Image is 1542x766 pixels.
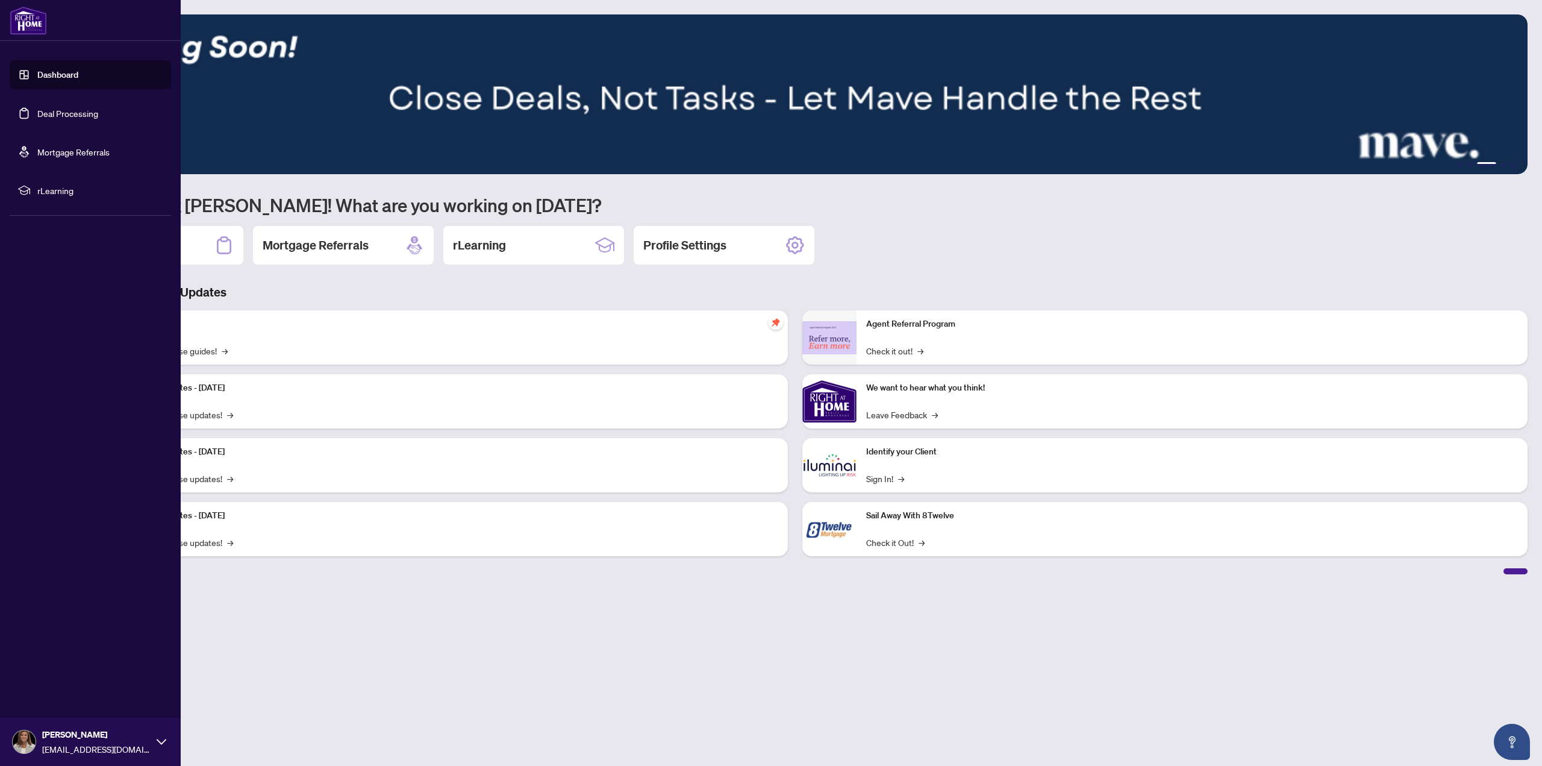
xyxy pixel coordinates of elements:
h1: Welcome back [PERSON_NAME]! What are you working on [DATE]? [63,193,1528,216]
a: Check it Out!→ [866,536,925,549]
button: Open asap [1494,724,1530,760]
span: → [227,408,233,421]
img: Profile Icon [13,730,36,753]
p: Platform Updates - [DATE] [126,509,778,523]
span: [PERSON_NAME] [42,728,151,741]
p: Self-Help [126,318,778,331]
button: 4 [1501,162,1506,167]
h2: rLearning [453,237,506,254]
span: → [222,344,228,357]
a: Leave Feedback→ [866,408,938,421]
button: 1 [1458,162,1462,167]
img: logo [10,6,47,35]
a: Check it out!→ [866,344,923,357]
img: Agent Referral Program [802,321,857,354]
a: Dashboard [37,69,78,80]
span: → [919,536,925,549]
span: → [227,536,233,549]
p: Platform Updates - [DATE] [126,381,778,395]
span: rLearning [37,184,163,197]
p: Identify your Client [866,445,1518,459]
span: → [898,472,904,485]
span: → [932,408,938,421]
p: Sail Away With 8Twelve [866,509,1518,523]
a: Mortgage Referrals [37,146,110,157]
p: Platform Updates - [DATE] [126,445,778,459]
span: → [917,344,923,357]
span: → [227,472,233,485]
h3: Brokerage & Industry Updates [63,284,1528,301]
img: Slide 2 [63,14,1528,174]
h2: Profile Settings [643,237,726,254]
button: 2 [1467,162,1472,167]
button: 3 [1477,162,1496,167]
span: pushpin [769,315,783,330]
img: Sail Away With 8Twelve [802,502,857,556]
img: We want to hear what you think! [802,374,857,429]
button: 5 [1511,162,1515,167]
img: Identify your Client [802,438,857,492]
a: Sign In!→ [866,472,904,485]
p: We want to hear what you think! [866,381,1518,395]
a: Deal Processing [37,108,98,119]
span: [EMAIL_ADDRESS][DOMAIN_NAME] [42,742,151,756]
h2: Mortgage Referrals [263,237,369,254]
p: Agent Referral Program [866,318,1518,331]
